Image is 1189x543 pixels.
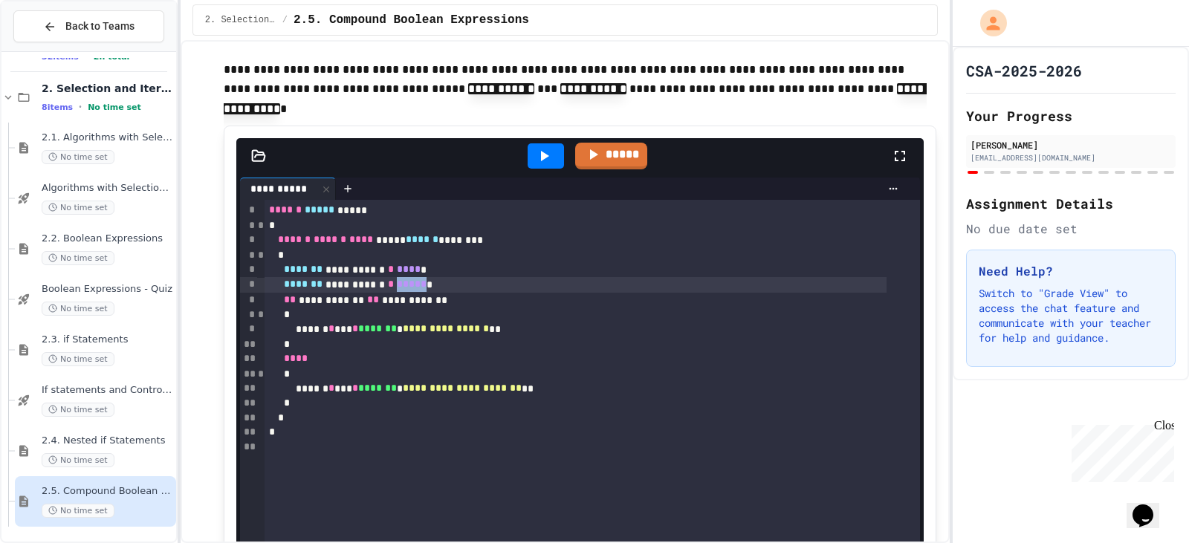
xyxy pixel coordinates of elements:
[42,182,173,195] span: Algorithms with Selection and Repetition - Topic 2.1
[1127,484,1174,528] iframe: chat widget
[42,201,114,215] span: No time set
[6,6,103,94] div: Chat with us now!Close
[966,105,1176,126] h2: Your Progress
[42,283,173,296] span: Boolean Expressions - Quiz
[42,233,173,245] span: 2.2. Boolean Expressions
[966,193,1176,214] h2: Assignment Details
[979,286,1163,345] p: Switch to "Grade View" to access the chat feature and communicate with your teacher for help and ...
[42,435,173,447] span: 2.4. Nested if Statements
[979,262,1163,280] h3: Need Help?
[42,384,173,397] span: If statements and Control Flow - Quiz
[42,453,114,467] span: No time set
[13,10,164,42] button: Back to Teams
[205,14,276,26] span: 2. Selection and Iteration
[42,403,114,417] span: No time set
[42,150,114,164] span: No time set
[42,103,73,112] span: 8 items
[79,101,82,113] span: •
[42,302,114,316] span: No time set
[42,485,173,498] span: 2.5. Compound Boolean Expressions
[42,352,114,366] span: No time set
[42,251,114,265] span: No time set
[42,82,173,95] span: 2. Selection and Iteration
[965,6,1011,40] div: My Account
[42,504,114,518] span: No time set
[971,138,1171,152] div: [PERSON_NAME]
[65,19,135,34] span: Back to Teams
[966,220,1176,238] div: No due date set
[42,334,173,346] span: 2.3. if Statements
[282,14,288,26] span: /
[1066,419,1174,482] iframe: chat widget
[971,152,1171,163] div: [EMAIL_ADDRESS][DOMAIN_NAME]
[966,60,1082,81] h1: CSA-2025-2026
[294,11,529,29] span: 2.5. Compound Boolean Expressions
[88,103,141,112] span: No time set
[42,131,173,144] span: 2.1. Algorithms with Selection and Repetition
